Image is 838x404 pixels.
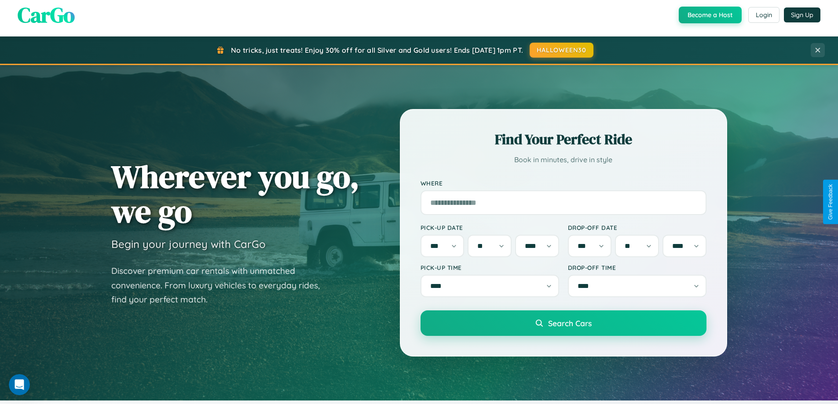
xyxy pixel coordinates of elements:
span: Search Cars [548,318,592,328]
h3: Begin your journey with CarGo [111,237,266,251]
iframe: Intercom live chat [9,374,30,395]
button: HALLOWEEN30 [530,43,593,58]
button: Login [748,7,779,23]
label: Pick-up Time [421,264,559,271]
label: Drop-off Time [568,264,706,271]
div: Give Feedback [827,184,834,220]
label: Drop-off Date [568,224,706,231]
button: Sign Up [784,7,820,22]
p: Book in minutes, drive in style [421,153,706,166]
span: No tricks, just treats! Enjoy 30% off for all Silver and Gold users! Ends [DATE] 1pm PT. [231,46,523,55]
label: Pick-up Date [421,224,559,231]
h1: Wherever you go, we go [111,159,359,229]
button: Become a Host [679,7,742,23]
button: Search Cars [421,310,706,336]
span: CarGo [18,0,75,29]
p: Discover premium car rentals with unmatched convenience. From luxury vehicles to everyday rides, ... [111,264,331,307]
label: Where [421,179,706,187]
h2: Find Your Perfect Ride [421,130,706,149]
